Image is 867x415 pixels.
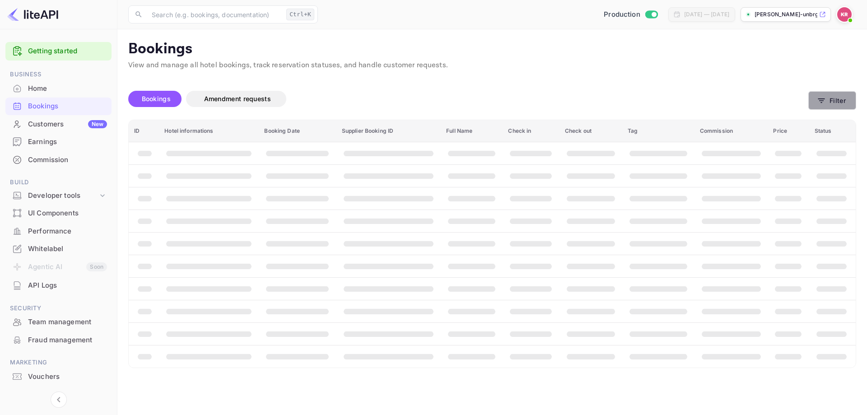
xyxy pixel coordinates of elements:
div: API Logs [28,280,107,291]
div: Developer tools [28,191,98,201]
div: Home [5,80,112,98]
div: UI Components [28,208,107,219]
span: Marketing [5,358,112,368]
th: Status [809,120,856,142]
th: Commission [695,120,768,142]
p: View and manage all hotel bookings, track reservation statuses, and handle customer requests. [128,60,856,71]
a: Vouchers [5,368,112,385]
a: API Logs [5,277,112,294]
th: Tag [622,120,695,142]
th: Price [768,120,809,142]
div: Vouchers [28,372,107,382]
div: Fraud management [5,331,112,349]
div: Bookings [28,101,107,112]
span: Amendment requests [204,95,271,103]
span: Build [5,177,112,187]
a: Commission [5,151,112,168]
div: [DATE] — [DATE] [684,10,729,19]
th: ID [129,120,159,142]
a: Whitelabel [5,240,112,257]
div: Team management [5,313,112,331]
div: account-settings tabs [128,91,808,107]
a: Fraud management [5,331,112,348]
div: Developer tools [5,188,112,204]
th: Booking Date [259,120,336,142]
div: Performance [5,223,112,240]
th: Full Name [441,120,503,142]
img: Kobus Roux [837,7,852,22]
a: Team management [5,313,112,330]
div: Earnings [5,133,112,151]
div: UI Components [5,205,112,222]
div: Commission [28,155,107,165]
table: booking table [129,120,856,368]
p: Bookings [128,40,856,58]
div: New [88,120,107,128]
input: Search (e.g. bookings, documentation) [146,5,283,23]
div: Fraud management [28,335,107,345]
div: Home [28,84,107,94]
div: Team management [28,317,107,327]
span: Security [5,303,112,313]
a: Home [5,80,112,97]
a: Getting started [28,46,107,56]
span: Business [5,70,112,79]
div: CustomersNew [5,116,112,133]
th: Check in [503,120,559,142]
div: Whitelabel [5,240,112,258]
th: Check out [559,120,622,142]
button: Collapse navigation [51,392,67,408]
span: Bookings [142,95,171,103]
div: Getting started [5,42,112,61]
p: [PERSON_NAME]-unbrg.[PERSON_NAME]... [755,10,817,19]
th: Hotel informations [159,120,259,142]
div: Switch to Sandbox mode [600,9,661,20]
a: Earnings [5,133,112,150]
div: API Logs [5,277,112,294]
div: Ctrl+K [286,9,314,20]
div: Performance [28,226,107,237]
a: CustomersNew [5,116,112,132]
div: Earnings [28,137,107,147]
img: LiteAPI logo [7,7,58,22]
div: Bookings [5,98,112,115]
div: Whitelabel [28,244,107,254]
a: Performance [5,223,112,239]
span: Production [604,9,640,20]
div: Customers [28,119,107,130]
a: Bookings [5,98,112,114]
th: Supplier Booking ID [336,120,441,142]
div: Commission [5,151,112,169]
a: UI Components [5,205,112,221]
button: Filter [808,91,856,110]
